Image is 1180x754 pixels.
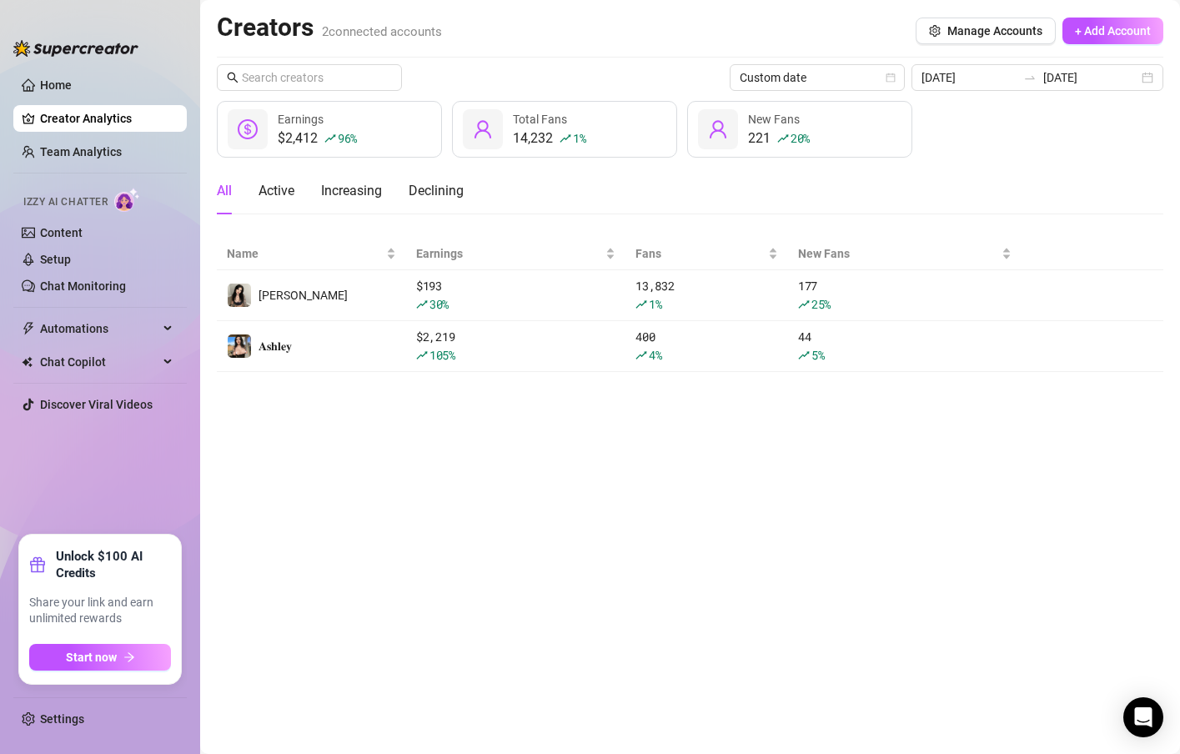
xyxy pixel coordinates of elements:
span: Earnings [416,244,602,263]
span: 1 % [573,130,585,146]
div: $ 2,219 [416,328,615,364]
span: rise [635,349,647,361]
span: gift [29,556,46,573]
div: Increasing [321,181,382,201]
span: Earnings [278,113,324,126]
button: Start nowarrow-right [29,644,171,671]
img: logo-BBDzfeDw.svg [13,40,138,57]
span: rise [416,349,428,361]
span: 20 % [791,130,810,146]
span: rise [560,133,571,144]
span: 1 % [649,296,661,312]
span: Total Fans [513,113,567,126]
a: Chat Monitoring [40,279,126,293]
span: New Fans [798,244,998,263]
div: 177 [798,277,1012,314]
span: to [1023,71,1037,84]
span: rise [798,299,810,310]
span: rise [635,299,647,310]
button: Manage Accounts [916,18,1056,44]
strong: Unlock $100 AI Credits [56,548,171,581]
span: user [708,119,728,139]
img: Ashley [228,284,251,307]
span: search [227,72,239,83]
h2: Creators [217,12,442,43]
span: Automations [40,315,158,342]
span: Izzy AI Chatter [23,194,108,210]
span: dollar-circle [238,119,258,139]
span: 30 % [429,296,449,312]
span: rise [416,299,428,310]
span: swap-right [1023,71,1037,84]
div: 13,832 [635,277,778,314]
span: user [473,119,493,139]
img: Chat Copilot [22,356,33,368]
div: $2,412 [278,128,357,148]
th: Earnings [406,238,625,270]
th: Fans [625,238,788,270]
input: Search creators [242,68,379,87]
input: Start date [921,68,1017,87]
span: Name [227,244,383,263]
div: 221 [748,128,810,148]
span: arrow-right [123,651,135,663]
div: All [217,181,232,201]
div: 400 [635,328,778,364]
span: 96 % [338,130,357,146]
span: 25 % [811,296,831,312]
span: 𝐀𝐬𝐡𝐥𝐞𝐲 [259,339,292,353]
span: New Fans [748,113,800,126]
img: AI Chatter [114,188,140,212]
div: 44 [798,328,1012,364]
span: + Add Account [1075,24,1151,38]
span: setting [929,25,941,37]
a: Discover Viral Videos [40,398,153,411]
span: [PERSON_NAME] [259,289,348,302]
span: rise [777,133,789,144]
a: Settings [40,712,84,726]
span: 2 connected accounts [322,24,442,39]
a: Home [40,78,72,92]
button: + Add Account [1062,18,1163,44]
span: Chat Copilot [40,349,158,375]
div: Open Intercom Messenger [1123,697,1163,737]
span: Fans [635,244,765,263]
span: Share your link and earn unlimited rewards [29,595,171,627]
a: Creator Analytics [40,105,173,132]
a: Setup [40,253,71,266]
span: Manage Accounts [947,24,1042,38]
th: New Fans [788,238,1022,270]
div: Active [259,181,294,201]
span: 5 % [811,347,824,363]
span: Custom date [740,65,895,90]
a: Content [40,226,83,239]
div: Declining [409,181,464,201]
a: Team Analytics [40,145,122,158]
span: rise [798,349,810,361]
span: Start now [66,651,117,664]
img: 𝐀𝐬𝐡𝐥𝐞𝐲 [228,334,251,358]
div: 14,232 [513,128,585,148]
span: rise [324,133,336,144]
span: 105 % [429,347,455,363]
span: calendar [886,73,896,83]
span: 4 % [649,347,661,363]
div: $ 193 [416,277,615,314]
input: End date [1043,68,1138,87]
th: Name [217,238,406,270]
span: thunderbolt [22,322,35,335]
